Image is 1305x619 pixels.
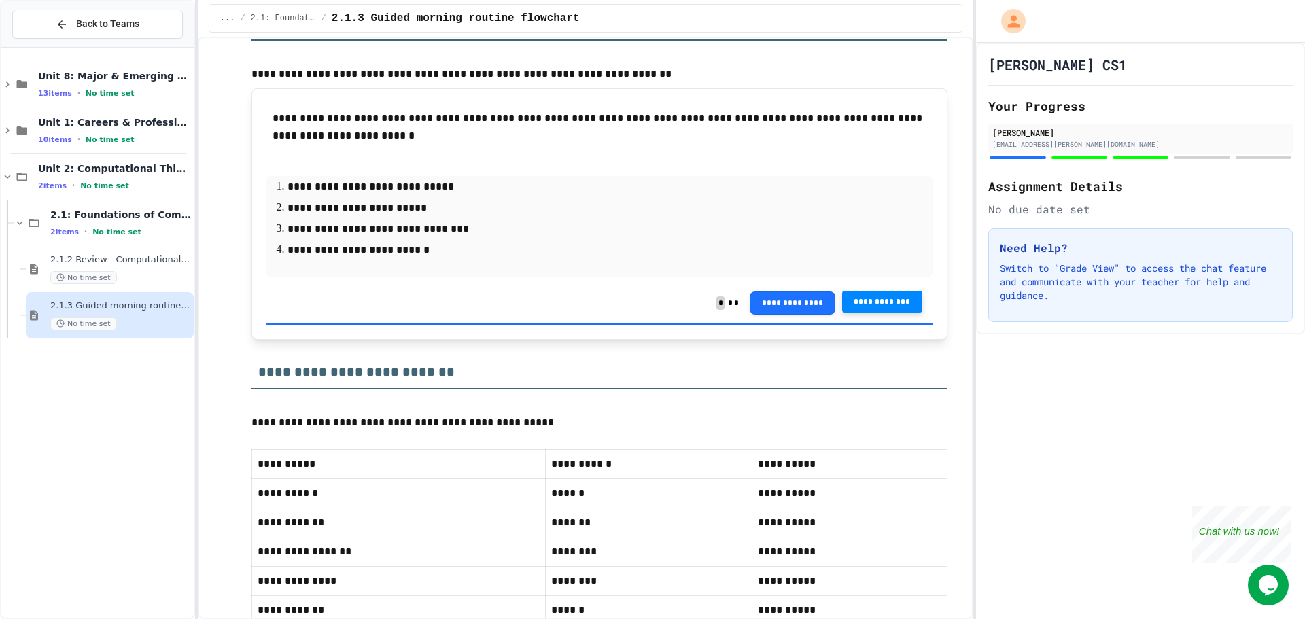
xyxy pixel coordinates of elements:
[80,181,129,190] span: No time set
[38,181,67,190] span: 2 items
[38,135,72,144] span: 10 items
[988,177,1293,196] h2: Assignment Details
[251,13,316,24] span: 2.1: Foundations of Computational Thinking
[321,13,326,24] span: /
[1000,240,1281,256] h3: Need Help?
[50,271,117,284] span: No time set
[84,226,87,237] span: •
[992,126,1289,139] div: [PERSON_NAME]
[987,5,1029,37] div: My Account
[1248,565,1291,605] iframe: chat widget
[50,209,191,221] span: 2.1: Foundations of Computational Thinking
[992,139,1289,149] div: [EMAIL_ADDRESS][PERSON_NAME][DOMAIN_NAME]
[1192,506,1291,563] iframe: chat widget
[77,134,80,145] span: •
[38,116,191,128] span: Unit 1: Careers & Professionalism
[50,317,117,330] span: No time set
[76,17,139,31] span: Back to Teams
[332,10,580,26] span: 2.1.3 Guided morning routine flowchart
[38,70,191,82] span: Unit 8: Major & Emerging Technologies
[988,201,1293,217] div: No due date set
[38,89,72,98] span: 13 items
[988,55,1127,74] h1: [PERSON_NAME] CS1
[240,13,245,24] span: /
[50,228,79,236] span: 2 items
[220,13,235,24] span: ...
[72,180,75,191] span: •
[988,96,1293,116] h2: Your Progress
[50,300,191,312] span: 2.1.3 Guided morning routine flowchart
[92,228,141,236] span: No time set
[86,89,135,98] span: No time set
[86,135,135,144] span: No time set
[38,162,191,175] span: Unit 2: Computational Thinking & Problem-Solving
[50,254,191,266] span: 2.1.2 Review - Computational Thinking and Problem Solving
[1000,262,1281,302] p: Switch to "Grade View" to access the chat feature and communicate with your teacher for help and ...
[77,88,80,99] span: •
[12,10,183,39] button: Back to Teams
